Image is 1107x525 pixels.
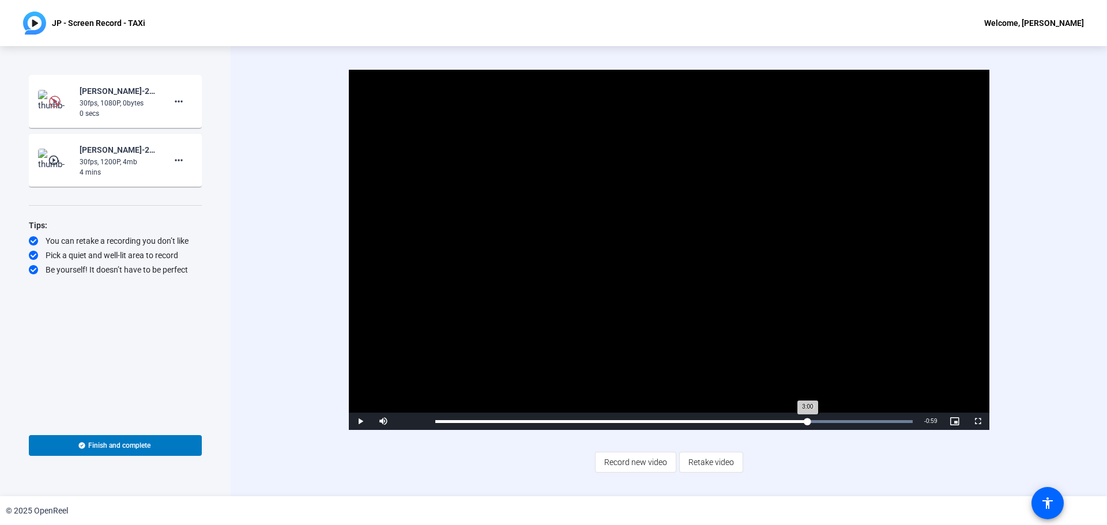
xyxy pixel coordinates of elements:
div: Tips: [29,218,202,232]
div: 4 mins [80,167,157,177]
mat-icon: play_circle_outline [48,154,62,166]
div: Video Player [349,70,989,430]
button: Record new video [595,452,676,473]
button: Retake video [679,452,743,473]
mat-icon: more_horiz [172,153,186,167]
div: 30fps, 1080P, 0bytes [80,98,157,108]
div: [PERSON_NAME]-25-7268 Everyday AI Q4 2025 Video Series-JP - Screen Record - TAXi-1758753806461-sc... [80,143,157,157]
span: Record new video [604,451,667,473]
div: [PERSON_NAME]-25-7268 Everyday AI Q4 2025 Video Series-JP - Screen Record - TAXi-1758753806461-we... [80,84,157,98]
p: JP - Screen Record - TAXi [52,16,145,30]
div: 30fps, 1200P, 4mb [80,157,157,167]
button: Play [349,413,372,430]
div: Welcome, [PERSON_NAME] [984,16,1084,30]
button: Mute [372,413,395,430]
button: Finish and complete [29,435,202,456]
span: - [924,418,926,424]
img: thumb-nail [38,90,72,113]
div: You can retake a recording you don’t like [29,235,202,247]
img: OpenReel logo [23,12,46,35]
div: © 2025 OpenReel [6,505,68,517]
button: Picture-in-Picture [943,413,966,430]
span: 0:59 [926,418,937,424]
div: 0 secs [80,108,157,119]
mat-icon: more_horiz [172,95,186,108]
button: Fullscreen [966,413,989,430]
span: Retake video [688,451,734,473]
div: Pick a quiet and well-lit area to record [29,250,202,261]
div: Be yourself! It doesn’t have to be perfect [29,264,202,275]
mat-icon: accessibility [1041,496,1055,510]
img: Preview is unavailable [49,96,61,107]
img: thumb-nail [38,149,72,172]
span: Finish and complete [88,441,150,450]
div: Progress Bar [435,420,913,423]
